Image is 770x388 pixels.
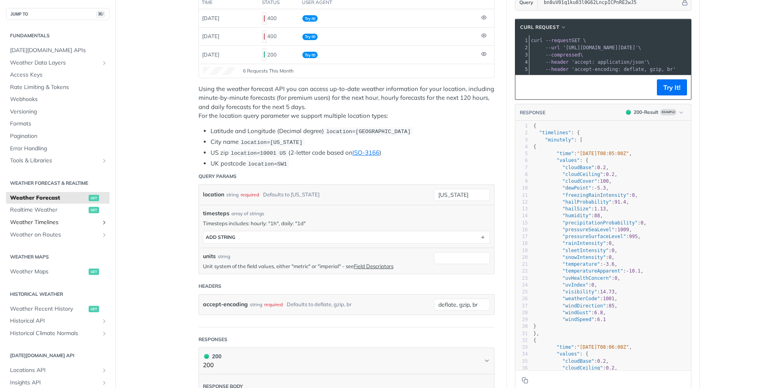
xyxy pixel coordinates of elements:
[10,46,107,55] span: [DATE][DOMAIN_NAME] APIs
[515,226,528,233] div: 16
[660,109,677,115] span: Example
[6,106,109,118] a: Versioning
[6,57,109,69] a: Weather Data LayersShow subpages for Weather Data Layers
[6,143,109,155] a: Error Handling
[241,139,302,145] span: location=[US_STATE]
[533,227,632,232] span: : ,
[515,303,528,309] div: 27
[211,137,494,147] li: City name
[248,161,287,167] span: location=SW1
[515,337,528,344] div: 32
[89,207,99,213] span: get
[263,189,320,200] div: Defaults to [US_STATE]
[203,67,235,75] canvas: Line Graph
[533,165,609,170] span: : ,
[6,118,109,130] a: Formats
[515,123,528,129] div: 1
[606,172,615,177] span: 0.2
[6,44,109,57] a: [DATE][DOMAIN_NAME] APIs
[594,213,600,218] span: 88
[531,38,586,43] span: GET \
[10,317,99,325] span: Historical API
[597,185,606,191] span: 5.3
[618,227,629,232] span: 1009
[10,59,99,67] span: Weather Data Layers
[609,255,612,260] span: 0
[515,220,528,226] div: 15
[10,95,107,103] span: Webhooks
[6,180,109,187] h2: Weather Forecast & realtime
[562,365,603,371] span: "cloudCeiling"
[101,330,107,337] button: Show subpages for Historical Climate Normals
[10,231,99,239] span: Weather on Routes
[231,210,264,217] div: array of strings
[484,358,490,364] svg: Chevron
[515,268,528,275] div: 22
[562,310,591,315] span: "windGust"
[533,185,609,191] span: : ,
[515,344,528,351] div: 33
[577,151,629,156] span: "[DATE]T08:05:00Z"
[202,15,219,21] span: [DATE]
[241,189,259,200] div: required
[597,317,606,322] span: 6.1
[533,296,618,301] span: : ,
[520,24,559,31] span: cURL Request
[231,150,286,156] span: location=10001 US
[262,48,296,61] div: 200
[533,255,614,260] span: : ,
[89,306,99,312] span: get
[264,299,283,310] div: required
[562,185,591,191] span: "dewPoint"
[594,310,603,315] span: 6.8
[6,155,109,167] a: Tools & LibrariesShow subpages for Tools & Libraries
[10,366,99,374] span: Locations API
[6,266,109,278] a: Weather Mapsget
[562,275,612,281] span: "uvHealthConcern"
[203,231,490,243] button: ADD string
[89,195,99,201] span: get
[597,165,606,170] span: 0.2
[6,216,109,228] a: Weather TimelinesShow subpages for Weather Timelines
[545,45,560,51] span: --url
[203,263,430,270] p: Unit system of the field values, either "metric" or "imperial" - see
[6,315,109,327] a: Historical APIShow subpages for Historical API
[6,229,109,241] a: Weather on RoutesShow subpages for Weather on Routes
[515,275,528,282] div: 23
[533,123,536,129] span: {
[519,81,531,93] button: Copy to clipboard
[533,261,618,267] span: : ,
[6,364,109,376] a: Locations APIShow subpages for Locations API
[10,120,107,128] span: Formats
[592,282,594,288] span: 0
[533,282,597,288] span: : ,
[609,303,614,309] span: 85
[533,337,536,343] span: {
[6,352,109,359] h2: [DATE][DOMAIN_NAME] API
[626,268,629,274] span: -
[533,220,646,226] span: : ,
[562,213,591,218] span: "humidity"
[203,252,216,261] label: units
[533,289,618,295] span: : ,
[101,60,107,66] button: Show subpages for Weather Data Layers
[515,295,528,302] div: 26
[10,268,87,276] span: Weather Maps
[600,289,614,295] span: 14.73
[515,37,529,44] div: 1
[562,220,638,226] span: "precipitationProbability"
[562,289,597,295] span: "visibility"
[326,129,411,135] span: location=[GEOGRAPHIC_DATA]
[545,137,574,143] span: "minutely"
[515,282,528,289] div: 24
[10,329,99,337] span: Historical Climate Normals
[531,52,583,58] span: \
[10,379,99,387] span: Insights API
[101,380,107,386] button: Show subpages for Insights API
[515,143,528,150] div: 4
[609,240,612,246] span: 0
[545,59,569,65] span: --header
[562,282,588,288] span: "uvIndex"
[515,150,528,157] div: 5
[101,232,107,238] button: Show subpages for Weather on Routes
